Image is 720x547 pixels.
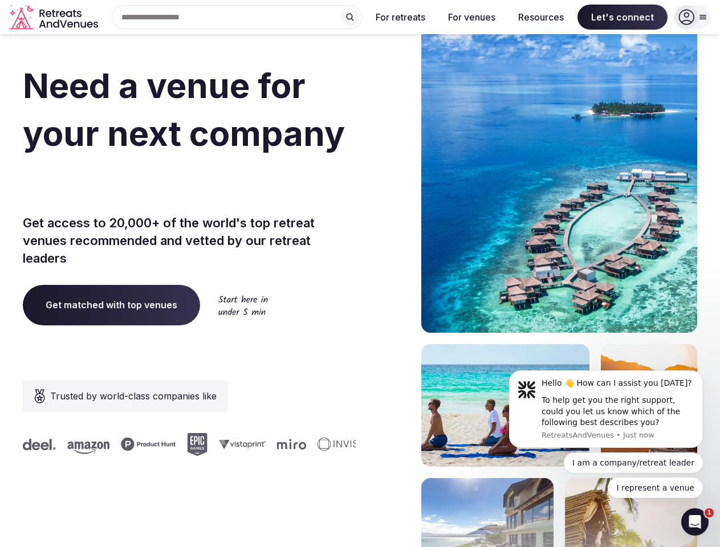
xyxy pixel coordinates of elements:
iframe: Intercom notifications message [492,360,720,505]
a: Get matched with top venues [23,285,200,325]
span: 1 [705,508,714,517]
span: Let's connect [577,5,668,30]
img: yoga on tropical beach [421,344,589,467]
svg: Epic Games company logo [187,433,208,456]
button: Resources [509,5,573,30]
svg: Invisible company logo [318,438,380,451]
button: For venues [439,5,505,30]
button: For retreats [367,5,434,30]
span: Trusted by world-class companies like [50,389,217,403]
svg: Miro company logo [277,439,306,450]
iframe: Intercom live chat [681,508,709,536]
img: Start here in under 5 min [218,295,268,315]
p: Get access to 20,000+ of the world's top retreat venues recommended and vetted by our retreat lea... [23,214,356,267]
svg: Vistaprint company logo [219,439,266,449]
svg: Deel company logo [23,439,56,450]
span: Need a venue for your next company [23,65,345,154]
svg: Retreats and Venues company logo [9,5,100,30]
a: Visit the homepage [9,5,100,30]
img: woman sitting in back of truck with camels [601,344,697,467]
